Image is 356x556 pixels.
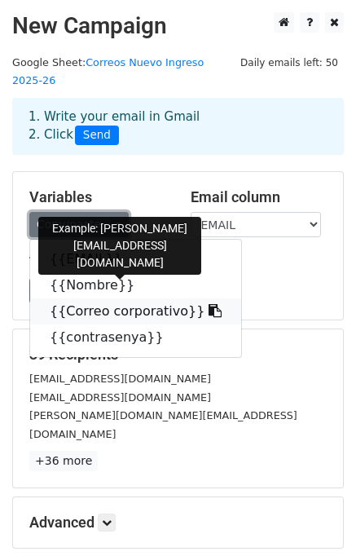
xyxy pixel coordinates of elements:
[275,478,356,556] div: Widget de chat
[235,56,344,68] a: Daily emails left: 50
[29,212,129,237] a: Copy/paste...
[191,188,327,206] h5: Email column
[29,409,297,440] small: [PERSON_NAME][DOMAIN_NAME][EMAIL_ADDRESS][DOMAIN_NAME]
[30,246,241,272] a: {{EMAIL}}
[30,298,241,324] a: {{Correo corporativo}}
[12,56,204,87] a: Correos Nuevo Ingreso 2025-26
[29,451,98,471] a: +36 more
[12,56,204,87] small: Google Sheet:
[38,217,201,275] div: Example: [PERSON_NAME][EMAIL_ADDRESS][DOMAIN_NAME]
[30,324,241,351] a: {{contrasenya}}
[29,188,166,206] h5: Variables
[29,391,211,404] small: [EMAIL_ADDRESS][DOMAIN_NAME]
[16,108,340,145] div: 1. Write your email in Gmail 2. Click
[275,478,356,556] iframe: Chat Widget
[235,54,344,72] span: Daily emails left: 50
[30,272,241,298] a: {{Nombre}}
[75,126,119,145] span: Send
[29,373,211,385] small: [EMAIL_ADDRESS][DOMAIN_NAME]
[29,514,327,532] h5: Advanced
[12,12,344,40] h2: New Campaign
